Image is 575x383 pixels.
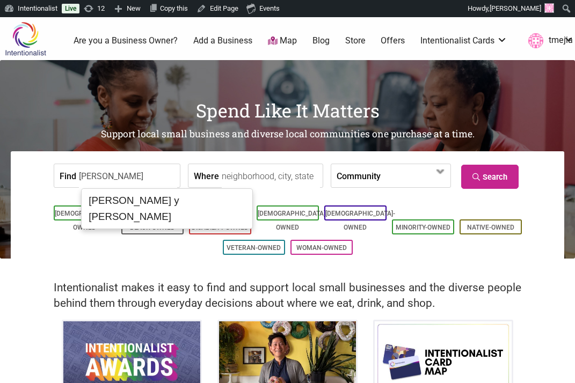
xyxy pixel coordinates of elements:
[337,164,381,187] label: Community
[345,35,366,47] a: Store
[381,35,405,47] a: Offers
[396,224,450,231] a: Minority-Owned
[258,210,327,231] a: [DEMOGRAPHIC_DATA]-Owned
[312,35,330,47] a: Blog
[85,191,249,226] div: [PERSON_NAME] y [PERSON_NAME]
[60,164,76,187] label: Find
[193,35,252,47] a: Add a Business
[79,164,177,188] input: a business, product, service
[325,210,395,231] a: [DEMOGRAPHIC_DATA]-Owned
[194,164,219,187] label: Where
[523,31,574,50] a: tmejia
[490,4,541,12] span: [PERSON_NAME]
[268,35,297,47] a: Map
[54,280,521,311] h2: Intentionalist makes it easy to find and support local small businesses and the diverse people be...
[222,164,320,188] input: neighborhood, city, state
[62,4,79,13] a: Live
[467,224,514,231] a: Native-Owned
[420,35,507,47] a: Intentionalist Cards
[296,244,347,252] a: Woman-Owned
[55,210,125,231] a: [DEMOGRAPHIC_DATA]-Owned
[461,165,519,189] a: Search
[227,244,281,252] a: Veteran-Owned
[74,35,178,47] a: Are you a Business Owner?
